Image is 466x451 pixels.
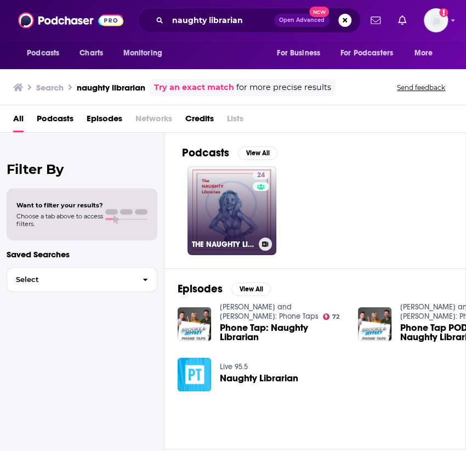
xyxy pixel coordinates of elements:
[79,46,103,61] span: Charts
[236,81,331,94] span: for more precise results
[19,43,73,64] button: open menu
[178,282,223,296] h2: Episodes
[138,8,361,33] div: Search podcasts, credits, & more...
[220,374,298,383] a: Naughty Librarian
[123,46,162,61] span: Monitoring
[187,166,276,255] a: 24THE NAUGHTY LIBRARIAN "TNL"
[7,249,157,260] p: Saved Searches
[269,43,334,64] button: open menu
[135,110,172,132] span: Networks
[37,110,73,132] a: Podcasts
[340,46,393,61] span: For Podcasters
[154,81,234,94] a: Try an exact match
[424,8,448,32] button: Show profile menu
[394,83,448,92] button: Send feedback
[72,43,110,64] a: Charts
[333,43,409,64] button: open menu
[185,110,214,132] a: Credits
[238,146,277,160] button: View All
[220,323,345,342] a: Phone Tap: Naughty Librarian
[13,110,24,132] a: All
[309,7,329,17] span: New
[87,110,122,132] a: Episodes
[178,358,211,391] img: Naughty Librarian
[16,201,103,209] span: Want to filter your results?
[220,302,319,321] a: Brooke and Jeffrey: Phone Taps
[227,110,243,132] span: Lists
[27,46,59,61] span: Podcasts
[7,267,157,292] button: Select
[220,362,248,371] a: Live 95.5
[366,11,385,30] a: Show notifications dropdown
[274,14,329,27] button: Open AdvancedNew
[424,8,448,32] span: Logged in as eringalloway
[182,146,229,160] h2: Podcasts
[168,12,274,29] input: Search podcasts, credits, & more...
[18,10,123,31] img: Podchaser - Follow, Share and Rate Podcasts
[192,240,254,249] h3: THE NAUGHTY LIBRARIAN "TNL"
[332,314,339,319] span: 72
[36,82,64,93] h3: Search
[257,170,265,181] span: 24
[253,171,269,179] a: 24
[77,82,145,93] h3: naughty librarian
[277,46,320,61] span: For Business
[178,282,271,296] a: EpisodesView All
[407,43,447,64] button: open menu
[7,276,134,283] span: Select
[323,313,340,320] a: 72
[231,283,271,296] button: View All
[16,212,103,228] span: Choose a tab above to access filters.
[439,8,448,17] svg: Add a profile image
[414,46,433,61] span: More
[115,43,176,64] button: open menu
[279,18,325,23] span: Open Advanced
[358,307,391,341] img: Phone Tap PODCAST: Naughty Librarian
[182,146,277,160] a: PodcastsView All
[394,11,411,30] a: Show notifications dropdown
[424,8,448,32] img: User Profile
[7,161,157,177] h2: Filter By
[178,307,211,341] img: Phone Tap: Naughty Librarian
